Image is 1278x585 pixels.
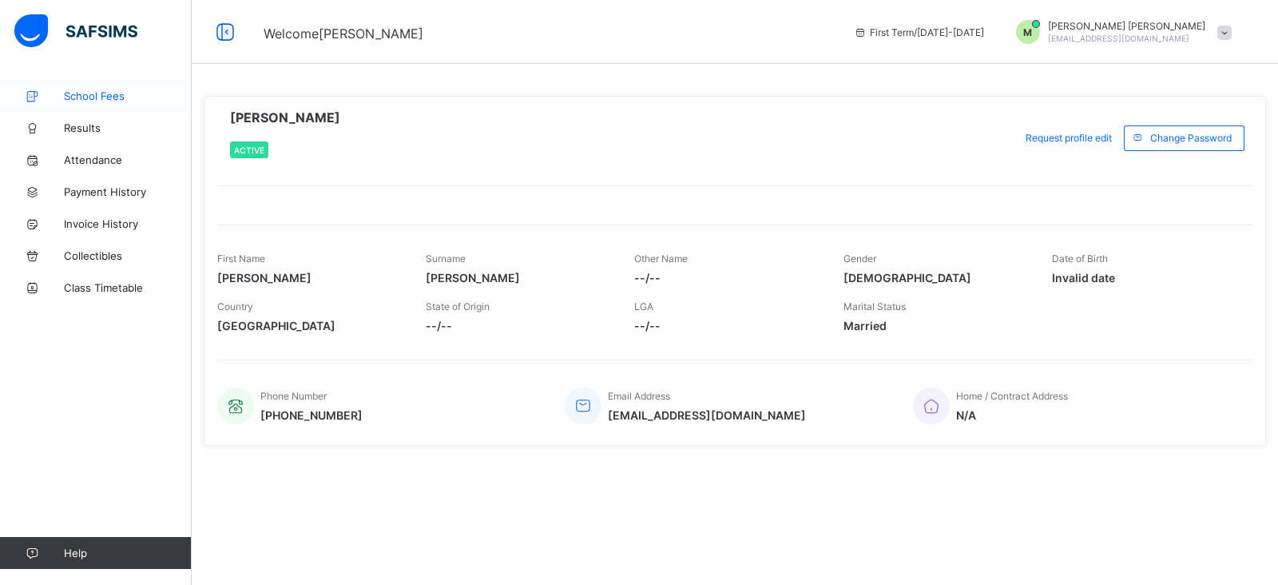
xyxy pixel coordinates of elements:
span: Help [64,547,191,559]
img: safsims [14,14,137,48]
span: Gender [843,253,876,265]
span: School Fees [64,90,192,102]
span: Other Name [634,253,688,265]
button: Open asap [1214,529,1262,577]
span: Active [234,145,264,155]
span: Married [843,319,1028,332]
span: Results [64,121,192,134]
span: Surname [426,253,466,265]
span: [PHONE_NUMBER] [260,408,363,422]
span: [EMAIL_ADDRESS][DOMAIN_NAME] [1048,34,1189,43]
span: Email Address [608,390,670,402]
span: Request profile edit [1026,132,1112,144]
div: MosesJo-Madugu [1000,20,1240,44]
span: Date of Birth [1052,253,1108,265]
span: [PERSON_NAME] [PERSON_NAME] [1048,20,1205,32]
span: Class Timetable [64,281,192,294]
span: Country [217,300,253,312]
span: [PERSON_NAME] [230,109,340,125]
span: Invalid date [1052,271,1236,285]
span: First Name [217,253,265,265]
span: [PERSON_NAME] [426,271,610,285]
span: N/A [956,408,1068,422]
span: [GEOGRAPHIC_DATA] [217,319,402,332]
span: M [1023,26,1032,38]
span: Welcome [PERSON_NAME] [264,26,423,42]
span: Marital Status [843,300,906,312]
span: State of Origin [426,300,490,312]
span: LGA [634,300,653,312]
span: session/term information [854,26,984,38]
span: --/-- [634,271,819,285]
span: Collectibles [64,249,192,262]
span: Invoice History [64,217,192,230]
span: --/-- [634,319,819,332]
span: Attendance [64,153,192,166]
span: Home / Contract Address [956,390,1068,402]
span: Phone Number [260,390,327,402]
span: [DEMOGRAPHIC_DATA] [843,271,1028,285]
span: Change Password [1150,132,1232,144]
span: Payment History [64,185,192,198]
span: [PERSON_NAME] [217,271,402,285]
span: [EMAIL_ADDRESS][DOMAIN_NAME] [608,408,806,422]
span: --/-- [426,319,610,332]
